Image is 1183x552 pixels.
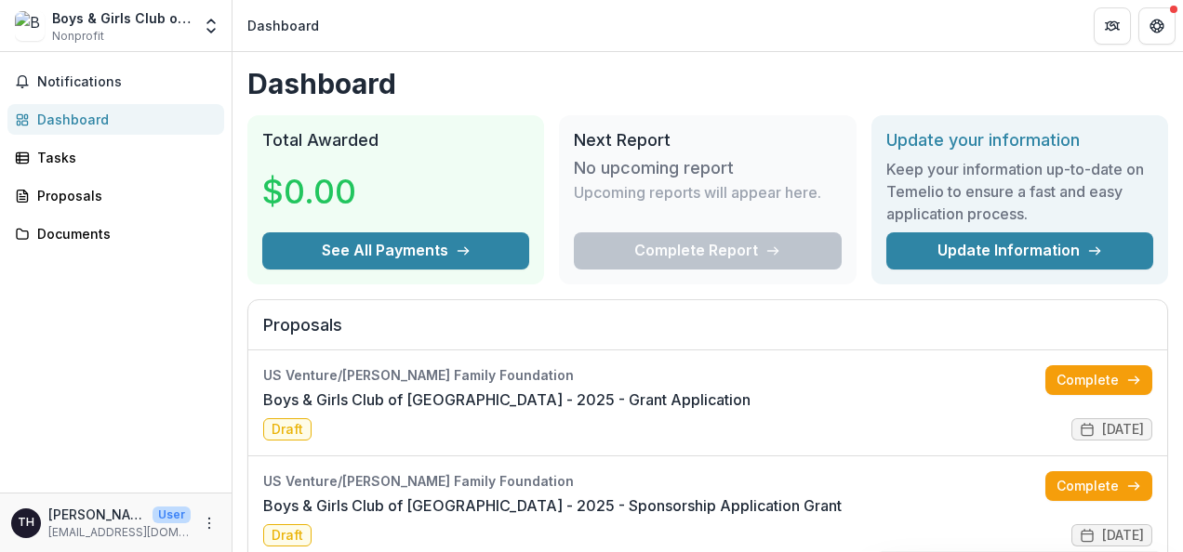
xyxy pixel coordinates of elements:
[37,74,217,90] span: Notifications
[574,158,734,178] h3: No upcoming report
[262,130,529,151] h2: Total Awarded
[7,142,224,173] a: Tasks
[7,104,224,135] a: Dashboard
[37,148,209,167] div: Tasks
[247,16,319,35] div: Dashboard
[263,315,1152,350] h2: Proposals
[574,181,821,204] p: Upcoming reports will appear here.
[48,524,191,541] p: [EMAIL_ADDRESS][DOMAIN_NAME]
[52,8,191,28] div: Boys & Girls Club of [GEOGRAPHIC_DATA]
[262,166,402,217] h3: $0.00
[198,7,224,45] button: Open entity switcher
[886,158,1153,225] h3: Keep your information up-to-date on Temelio to ensure a fast and easy application process.
[247,67,1168,100] h1: Dashboard
[7,67,224,97] button: Notifications
[18,517,34,529] div: Terri Holzman
[263,388,751,411] a: Boys & Girls Club of [GEOGRAPHIC_DATA] - 2025 - Grant Application
[37,186,209,205] div: Proposals
[153,506,191,523] p: User
[263,494,842,517] a: Boys & Girls Club of [GEOGRAPHIC_DATA] - 2025 - Sponsorship Application Grant
[15,11,45,41] img: Boys & Girls Club of Green Bay
[37,110,209,129] div: Dashboard
[262,232,529,269] button: See All Payments
[886,232,1153,269] a: Update Information
[1045,471,1152,501] a: Complete
[37,224,209,243] div: Documents
[240,12,326,39] nav: breadcrumb
[52,28,104,45] span: Nonprofit
[1045,365,1152,395] a: Complete
[48,505,145,524] p: [PERSON_NAME]
[7,180,224,211] a: Proposals
[1094,7,1131,45] button: Partners
[7,218,224,249] a: Documents
[198,512,220,534] button: More
[1138,7,1176,45] button: Get Help
[886,130,1153,151] h2: Update your information
[574,130,841,151] h2: Next Report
